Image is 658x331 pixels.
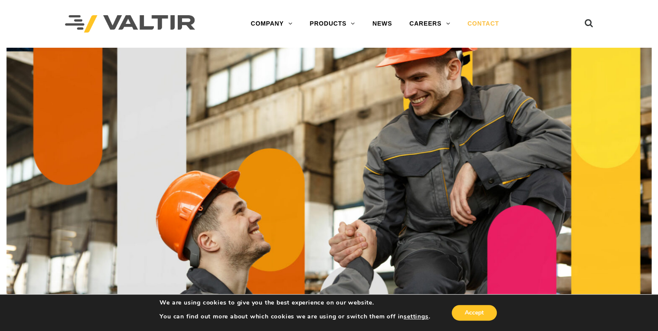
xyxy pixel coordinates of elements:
button: Accept [452,305,497,321]
a: PRODUCTS [301,15,364,33]
img: Valtir [65,15,195,33]
a: CAREERS [401,15,459,33]
a: COMPANY [242,15,301,33]
img: Contact_1 [7,48,651,302]
button: settings [404,313,428,321]
a: CONTACT [459,15,508,33]
p: You can find out more about which cookies we are using or switch them off in . [160,313,430,321]
a: NEWS [364,15,401,33]
p: We are using cookies to give you the best experience on our website. [160,299,430,307]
